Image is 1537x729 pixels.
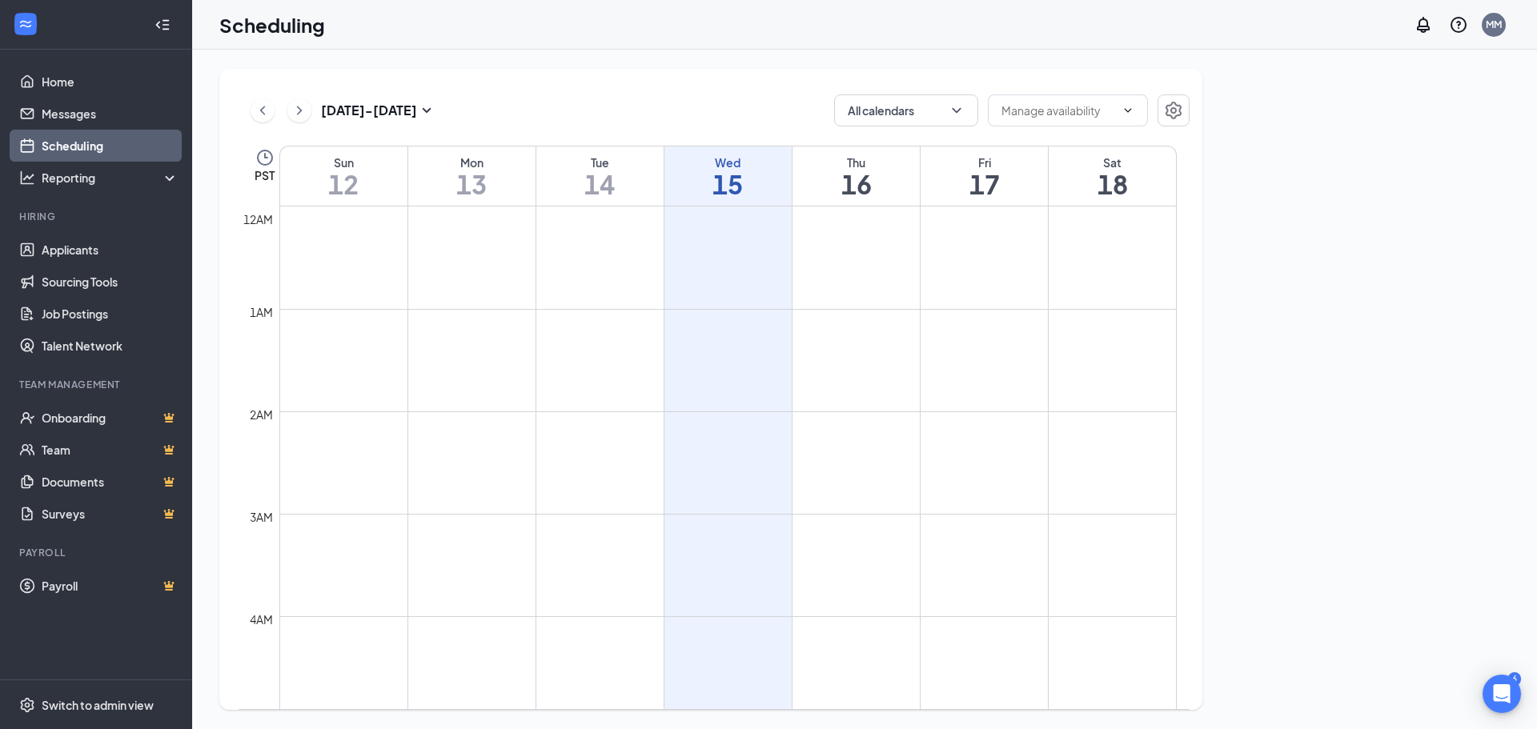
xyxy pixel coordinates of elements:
a: October 18, 2025 [1049,146,1176,206]
h1: Scheduling [219,11,325,38]
h1: 16 [793,170,920,198]
div: Team Management [19,378,175,391]
button: ChevronRight [287,98,311,122]
a: Talent Network [42,330,179,362]
div: 6 [1508,672,1521,686]
a: Messages [42,98,179,130]
a: Sourcing Tools [42,266,179,298]
div: 4am [247,611,276,628]
div: Sun [280,154,407,170]
div: Sat [1049,154,1176,170]
a: October 14, 2025 [536,146,664,206]
a: DocumentsCrown [42,466,179,498]
div: MM [1486,18,1502,31]
div: Open Intercom Messenger [1483,675,1521,713]
span: PST [255,167,275,183]
svg: SmallChevronDown [417,101,436,120]
div: Thu [793,154,920,170]
h1: 12 [280,170,407,198]
div: 12am [240,210,276,228]
a: PayrollCrown [42,570,179,602]
div: Tue [536,154,664,170]
svg: ChevronRight [291,101,307,120]
svg: WorkstreamLogo [18,16,34,32]
a: Job Postings [42,298,179,330]
a: October 12, 2025 [280,146,407,206]
h1: 15 [664,170,792,198]
a: SurveysCrown [42,498,179,530]
div: Mon [408,154,536,170]
div: Fri [921,154,1048,170]
div: 2am [247,406,276,423]
svg: Notifications [1414,15,1433,34]
svg: Clock [255,148,275,167]
svg: Settings [1164,101,1183,120]
svg: Analysis [19,170,35,186]
div: Switch to admin view [42,697,154,713]
div: 3am [247,508,276,526]
h1: 18 [1049,170,1176,198]
div: Payroll [19,546,175,559]
a: October 15, 2025 [664,146,792,206]
h1: 14 [536,170,664,198]
svg: Settings [19,697,35,713]
a: October 16, 2025 [793,146,920,206]
a: Home [42,66,179,98]
div: 1am [247,303,276,321]
button: All calendarsChevronDown [834,94,978,126]
a: October 13, 2025 [408,146,536,206]
button: Settings [1158,94,1190,126]
input: Manage availability [1001,102,1115,119]
div: Reporting [42,170,179,186]
svg: ChevronDown [949,102,965,118]
h1: 13 [408,170,536,198]
h3: [DATE] - [DATE] [321,102,417,119]
button: ChevronLeft [251,98,275,122]
a: OnboardingCrown [42,402,179,434]
a: TeamCrown [42,434,179,466]
svg: ChevronLeft [255,101,271,120]
svg: Collapse [155,17,171,33]
a: October 17, 2025 [921,146,1048,206]
h1: 17 [921,170,1048,198]
div: Wed [664,154,792,170]
a: Scheduling [42,130,179,162]
svg: QuestionInfo [1449,15,1468,34]
svg: ChevronDown [1122,104,1134,117]
div: Hiring [19,210,175,223]
a: Applicants [42,234,179,266]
